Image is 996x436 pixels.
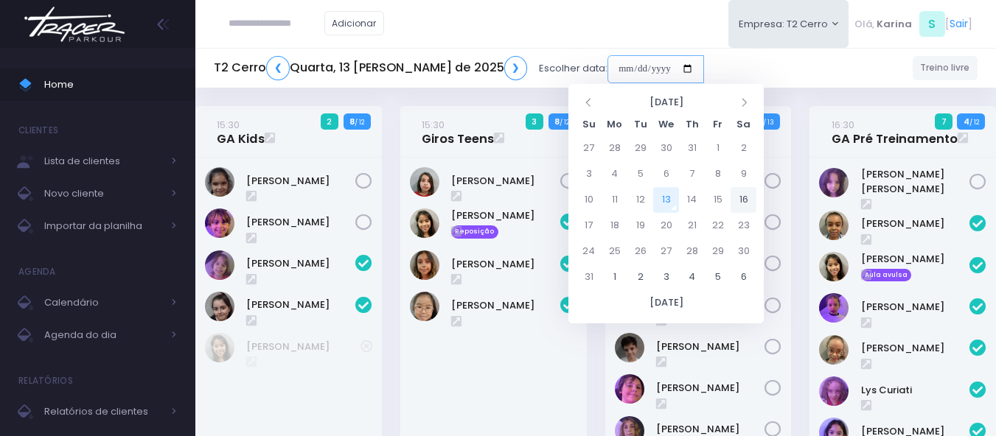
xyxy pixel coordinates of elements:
img: Natália Mie Sunami [410,292,439,321]
span: Relatórios de clientes [44,402,162,421]
img: Caroline Pacheco Duarte [819,211,849,240]
a: [PERSON_NAME] [451,298,560,313]
td: 25 [602,239,627,264]
td: 19 [627,213,653,239]
td: 9 [731,161,756,187]
small: / 12 [560,118,569,127]
img: Maria Luísa lana lewin [819,168,849,197]
td: 28 [679,239,705,264]
span: Home [44,75,177,94]
h4: Agenda [18,257,56,286]
a: [PERSON_NAME] [246,256,355,271]
small: / 12 [355,118,364,127]
th: Tu [627,113,653,136]
a: [PERSON_NAME] [246,298,355,312]
span: 2 [321,113,338,130]
a: [PERSON_NAME] [451,208,560,223]
a: [PERSON_NAME] [246,340,361,354]
th: [DATE] [576,290,756,316]
span: S [919,11,945,37]
td: 2 [731,136,756,161]
img: Amora vizer cerqueira [205,250,234,280]
a: ❮ [266,56,290,80]
a: [PERSON_NAME] [PERSON_NAME] [861,167,970,196]
a: [PERSON_NAME] [451,174,560,189]
td: 4 [602,161,627,187]
td: 2 [627,264,653,290]
img: Luana Beggs [410,167,439,197]
strong: 8 [349,116,355,127]
a: [PERSON_NAME] [246,215,355,230]
div: Escolher data: [214,52,704,85]
td: 13 [653,187,679,213]
small: / 12 [969,118,979,127]
a: [PERSON_NAME] [861,252,970,267]
img: Catharina Morais Ablas [410,208,439,238]
span: Novo cliente [44,184,162,203]
td: 5 [627,161,653,187]
td: 17 [576,213,602,239]
td: 31 [576,264,602,290]
td: 23 [731,213,756,239]
img: Julia Pacheco Duarte [819,335,849,365]
span: Importar da planilha [44,217,162,236]
small: 16:30 [832,118,854,132]
a: [PERSON_NAME] [861,300,970,314]
td: 28 [602,136,627,161]
a: 15:30Giros Teens [422,117,494,147]
th: Fr [705,113,731,136]
td: 16 [731,187,756,213]
td: 30 [653,136,679,161]
td: 30 [731,239,756,264]
span: Karina [877,17,912,32]
small: / 13 [763,118,774,127]
a: [PERSON_NAME] [656,340,765,354]
td: 11 [602,187,627,213]
span: Lista de clientes [44,152,162,171]
span: Agenda do dia [44,326,162,345]
img: Martina Bertoluci [205,208,234,238]
a: [PERSON_NAME] [451,257,560,272]
a: [PERSON_NAME] [861,217,970,231]
strong: 8 [554,116,560,127]
th: We [653,113,679,136]
h4: Clientes [18,116,58,145]
td: 21 [679,213,705,239]
td: 29 [705,239,731,264]
span: 7 [935,113,953,130]
span: Aula avulsa [861,269,912,282]
img: Isabella Rodrigues Tavares [819,293,849,323]
td: 3 [653,264,679,290]
td: 10 [576,187,602,213]
a: Adicionar [324,11,385,35]
td: 29 [627,136,653,161]
td: 6 [653,161,679,187]
h4: Relatórios [18,366,73,395]
img: Gabriel Leão [615,374,644,404]
small: 15:30 [422,118,445,132]
img: Catharina Morais Ablas [205,333,234,362]
td: 12 [627,187,653,213]
img: LAURA DA SILVA BORGES [205,167,234,197]
span: 3 [526,113,543,130]
h5: T2 Cerro Quarta, 13 [PERSON_NAME] de 2025 [214,56,527,80]
td: 1 [602,264,627,290]
th: Mo [602,113,627,136]
a: 15:30GA Kids [217,117,265,147]
a: 16:30GA Pré Treinamento [832,117,958,147]
span: Reposição [451,225,498,239]
img: Valentina Relvas Souza [205,292,234,321]
td: 20 [653,213,679,239]
td: 27 [653,239,679,264]
td: 3 [576,161,602,187]
td: 22 [705,213,731,239]
img: Marina Winck Arantes [410,250,439,280]
img: Lys Curiati [819,376,849,406]
strong: 4 [964,116,969,127]
th: Sa [731,113,756,136]
td: 1 [705,136,731,161]
th: Su [576,113,602,136]
a: Treino livre [913,56,978,80]
span: Calendário [44,293,162,312]
td: 31 [679,136,705,161]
